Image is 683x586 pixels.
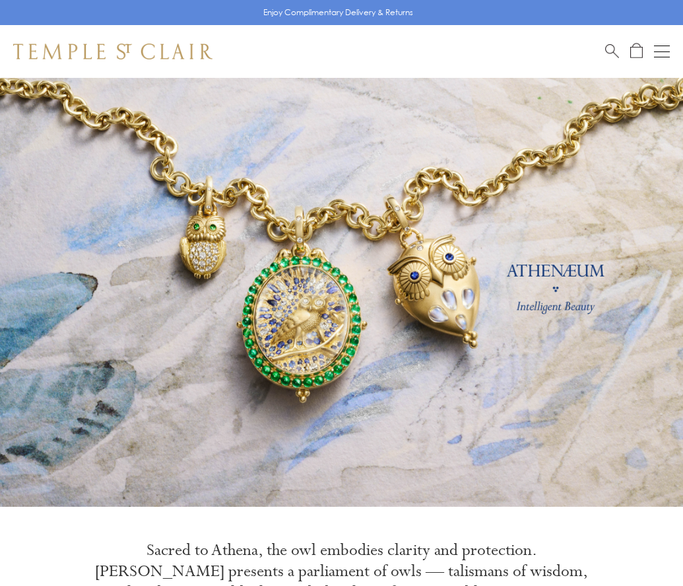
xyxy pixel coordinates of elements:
a: Open Shopping Bag [630,43,643,59]
button: Open navigation [654,44,670,59]
a: Search [605,43,619,59]
img: Temple St. Clair [13,44,212,59]
p: Enjoy Complimentary Delivery & Returns [263,6,413,19]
